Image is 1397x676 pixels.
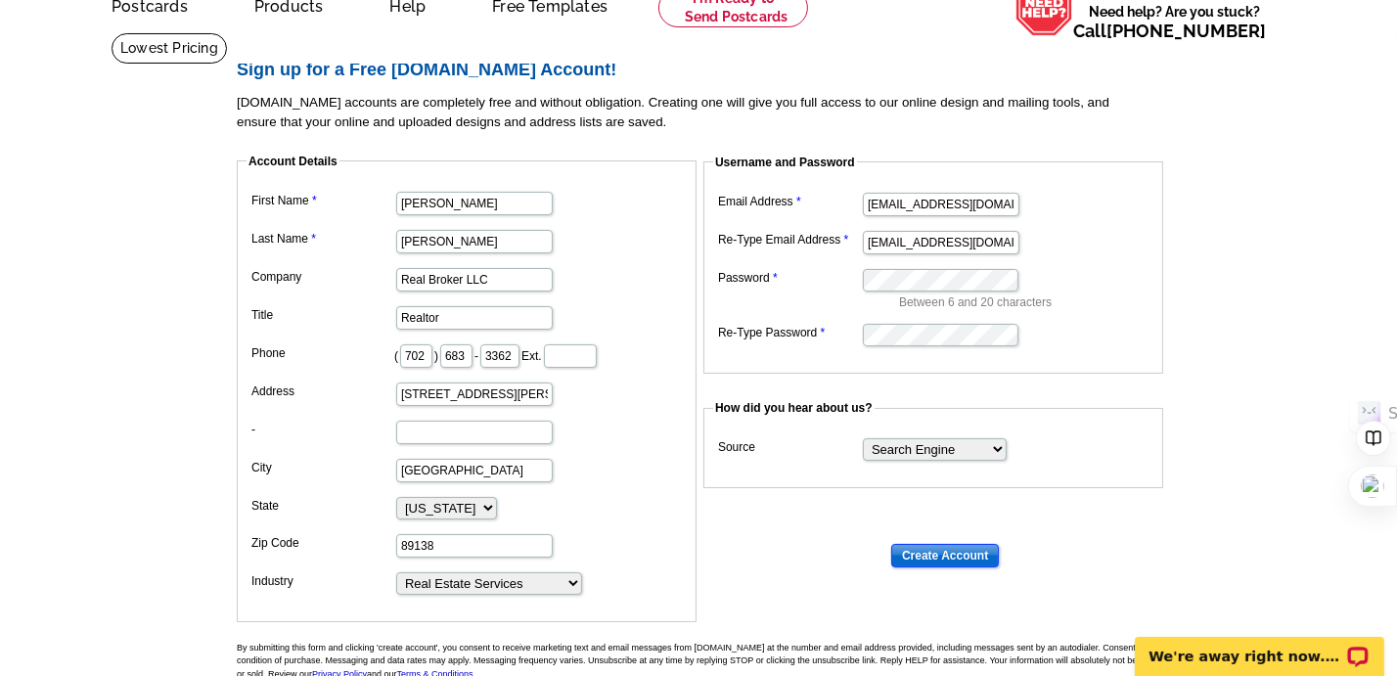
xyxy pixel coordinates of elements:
[237,93,1176,132] p: [DOMAIN_NAME] accounts are completely free and without obligation. Creating one will give you ful...
[247,339,687,370] dd: ( ) - Ext.
[237,60,1176,81] h2: Sign up for a Free [DOMAIN_NAME] Account!
[251,421,394,438] label: -
[718,231,861,248] label: Re-Type Email Address
[251,572,394,590] label: Industry
[251,192,394,209] label: First Name
[251,383,394,400] label: Address
[251,230,394,248] label: Last Name
[1073,2,1276,41] span: Need help? Are you stuck?
[1122,614,1397,676] iframe: LiveChat chat widget
[1106,21,1266,41] a: [PHONE_NUMBER]
[251,344,394,362] label: Phone
[891,544,999,567] input: Create Account
[718,193,861,210] label: Email Address
[899,293,1153,311] p: Between 6 and 20 characters
[718,269,861,287] label: Password
[251,306,394,324] label: Title
[1073,21,1266,41] span: Call
[718,324,861,341] label: Re-Type Password
[718,438,861,456] label: Source
[713,154,857,171] legend: Username and Password
[251,497,394,515] label: State
[251,534,394,552] label: Zip Code
[247,153,339,170] legend: Account Details
[251,268,394,286] label: Company
[713,399,875,417] legend: How did you hear about us?
[251,459,394,476] label: City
